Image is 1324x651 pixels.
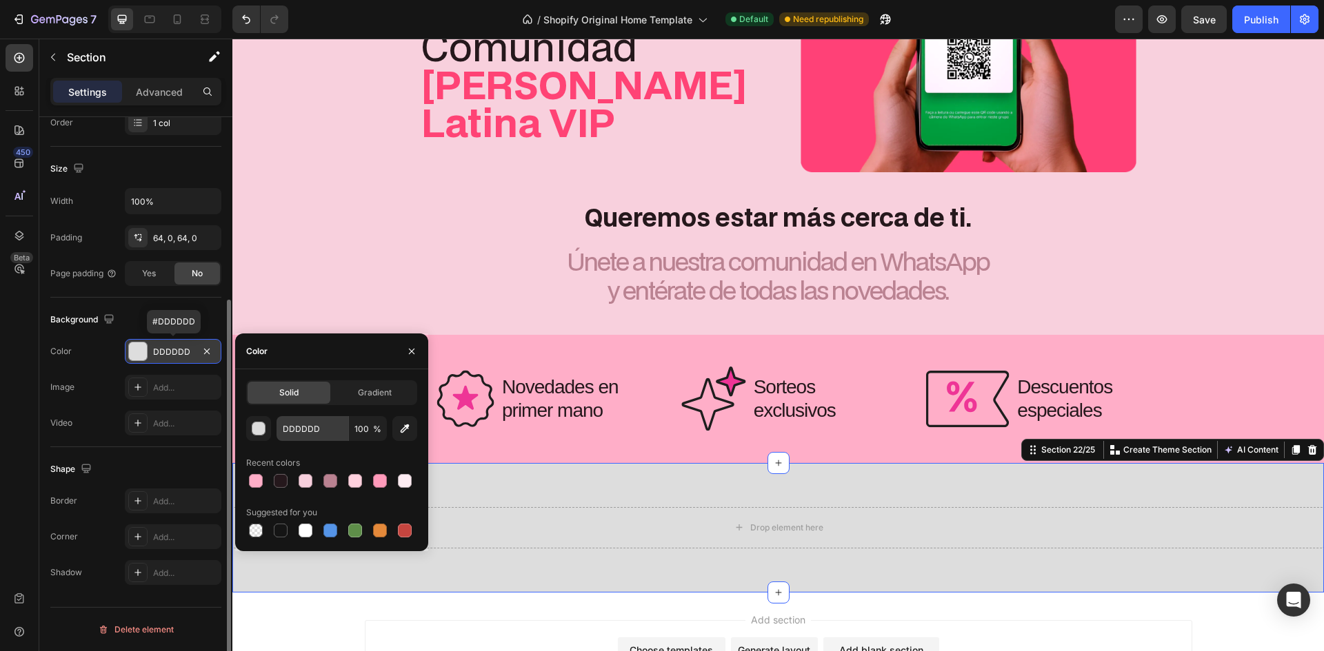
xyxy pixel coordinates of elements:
iframe: Design area [232,39,1324,651]
div: Add... [153,417,218,430]
p: Queremos estar más cerca de ti. [189,164,903,193]
span: Shopify Original Home Template [543,12,692,27]
div: Page padding [50,267,117,280]
div: Choose templates [397,604,481,619]
strong: [PERSON_NAME] Latina VIP [189,19,514,110]
div: 450 [13,147,33,158]
div: Delete element [98,621,174,638]
div: 64, 0, 64, 0 [153,232,218,245]
div: Image [50,381,74,393]
div: Add... [153,567,218,579]
div: Width [50,195,73,207]
div: Generate layout [505,604,578,619]
div: Size [50,160,87,178]
span: No [192,267,203,280]
p: Únete a nuestra comunidad en WhatsApp y entérate de todas las novedades. [329,208,763,266]
div: Add... [153,382,218,394]
div: Section 22/25 [806,405,865,417]
button: Publish [1232,6,1290,33]
div: Open Intercom Messenger [1277,583,1310,617]
div: Publish [1244,12,1278,27]
div: Shadow [50,566,82,579]
p: Create Theme Section [891,405,979,417]
p: Novedades en primer mano [270,337,397,383]
div: Add... [153,531,218,544]
span: Solid [279,386,299,399]
span: Default [739,13,768,25]
div: Add... [153,495,218,508]
p: Sorteos exclusivos [521,337,641,383]
div: Recent colors [246,457,300,469]
div: Add blank section [607,604,691,619]
div: Undo/Redo [232,6,288,33]
span: Save [1193,14,1216,25]
p: Descuentos especiales [785,337,885,383]
div: Drop element here [518,484,591,495]
span: Add section [513,574,579,588]
div: Color [246,345,268,358]
div: DDDDDD [153,346,193,358]
div: Shape [50,460,94,479]
span: Need republishing [793,13,863,25]
div: Suggested for you [246,506,317,519]
button: Save [1181,6,1227,33]
div: Video [50,417,72,429]
div: Color [50,345,72,358]
p: 7 [90,11,97,28]
button: AI Content [988,403,1049,420]
div: Order [50,116,73,129]
div: Beta [10,252,33,263]
div: 1 col [153,117,218,130]
span: Yes [142,267,156,280]
div: Padding [50,231,82,244]
span: Gradient [358,386,392,399]
span: / [537,12,541,27]
button: Delete element [50,619,221,641]
p: Section [67,49,180,65]
span: % [373,423,381,435]
p: Settings [68,85,107,99]
input: Auto [126,189,221,214]
div: Border [50,495,77,507]
div: Corner [50,530,78,543]
div: Background [50,311,117,329]
p: Advanced [136,85,183,99]
button: 7 [6,6,103,33]
input: Eg: FFFFFF [277,416,348,441]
